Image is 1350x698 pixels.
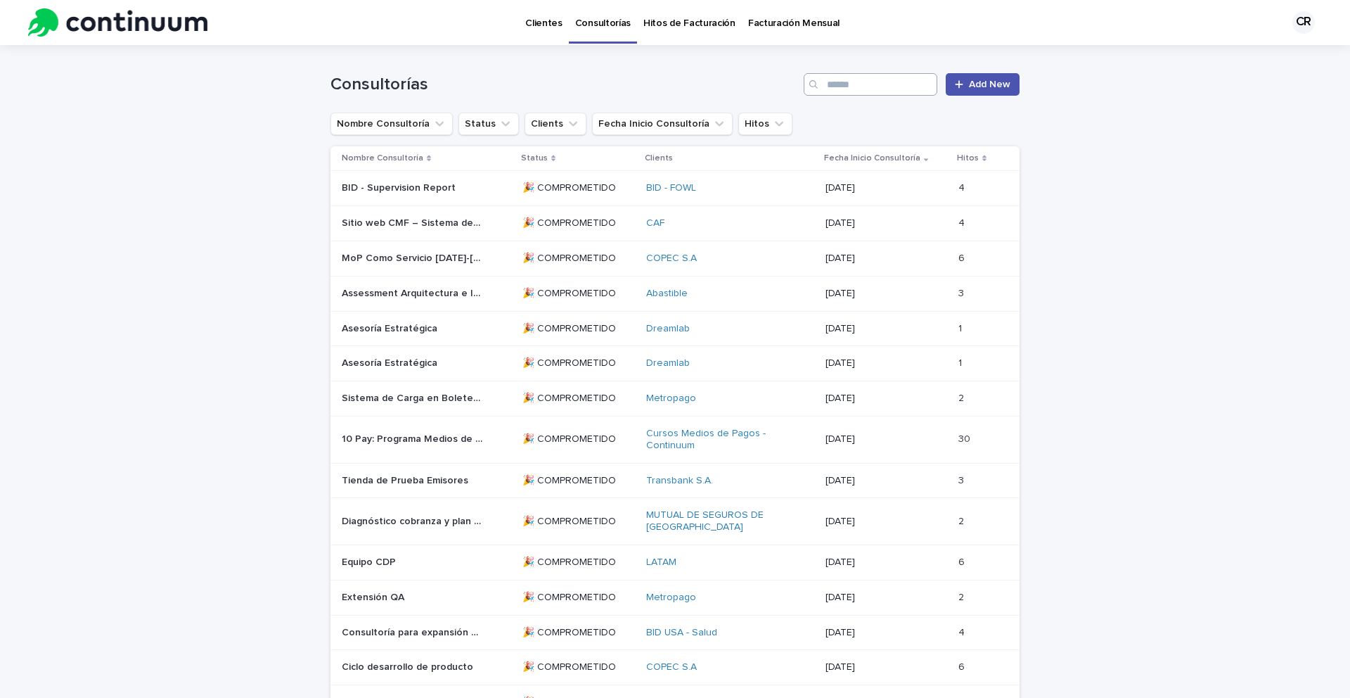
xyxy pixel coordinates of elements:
p: 🎉 COMPROMETIDO [522,516,635,528]
p: 2 [958,390,967,405]
p: [DATE] [825,433,947,445]
a: LATAM [646,557,676,569]
h1: Consultorías [330,75,798,95]
p: 🎉 COMPROMETIDO [522,393,635,405]
button: Clients [525,113,586,135]
p: Asesoría Estratégica [342,355,440,369]
p: 🎉 COMPROMETIDO [522,475,635,487]
p: 🎉 COMPROMETIDO [522,357,635,369]
a: Cursos Medios de Pagos - Continuum [646,428,787,452]
a: Add New [946,73,1020,96]
p: 1 [958,320,965,335]
p: Asesoría Estratégica [342,320,440,335]
tr: Assessment Arquitectura e Infraestructura, y LCSDAssessment Arquitectura e Infraestructura, y LCS... [330,276,1020,311]
button: Hitos [738,113,792,135]
p: 6 [958,250,967,265]
tr: Tienda de Prueba EmisoresTienda de Prueba Emisores 🎉 COMPROMETIDOTransbank S.A. [DATE]33 [330,463,1020,498]
p: [DATE] [825,393,947,405]
p: [DATE] [825,217,947,229]
p: Hitos [957,151,979,166]
p: [DATE] [825,475,947,487]
p: [DATE] [825,253,947,265]
p: 6 [958,554,967,569]
tr: 10 Pay: Programa Medios de Pago [DATE]10 Pay: Programa Medios de Pago [DATE] 🎉 COMPROMETIDOCursos... [330,416,1020,463]
p: 4 [958,624,967,639]
p: Sitio web CMF – Sistema de Finanzas Abiertas [342,215,485,229]
a: Dreamlab [646,357,690,369]
tr: Asesoría EstratégicaAsesoría Estratégica 🎉 COMPROMETIDODreamlab [DATE]11 [330,346,1020,381]
p: [DATE] [825,323,947,335]
p: Ciclo desarrollo de producto [342,659,476,673]
tr: MoP Como Servicio [DATE]-[DATE]MoP Como Servicio [DATE]-[DATE] 🎉 COMPROMETIDOCOPEC S.A [DATE]66 [330,241,1020,276]
p: 🎉 COMPROMETIDO [522,592,635,604]
p: 30 [958,431,973,445]
tr: Extensión QAExtensión QA 🎉 COMPROMETIDOMetropago [DATE]22 [330,580,1020,615]
a: Abastible [646,288,688,300]
tr: BID - Supervision ReportBID - Supervision Report 🎉 COMPROMETIDOBID - FOWL [DATE]44 [330,171,1020,206]
p: 🎉 COMPROMETIDO [522,217,635,229]
img: tu8iVZLBSFSnlyF4Um45 [28,8,207,37]
a: BID USA - Salud [646,627,717,639]
tr: Sistema de Carga en BoleteríaSistema de Carga en Boletería 🎉 COMPROMETIDOMetropago [DATE]22 [330,381,1020,417]
p: 🎉 COMPROMETIDO [522,182,635,194]
p: 1 [958,355,965,369]
p: Nombre Consultoría [342,151,423,166]
p: 6 [958,659,967,673]
p: [DATE] [825,182,947,194]
button: Fecha Inicio Consultoría [592,113,733,135]
p: [DATE] [825,357,947,369]
button: Status [458,113,519,135]
a: Transbank S.A. [646,475,713,487]
span: Add New [969,80,1010,89]
tr: Ciclo desarrollo de productoCiclo desarrollo de producto 🎉 COMPROMETIDOCOPEC S.A [DATE]66 [330,650,1020,685]
p: 3 [958,285,967,300]
a: Metropago [646,592,696,604]
p: Clients [645,151,673,166]
p: 🎉 COMPROMETIDO [522,253,635,265]
a: MUTUAL DE SEGUROS DE [GEOGRAPHIC_DATA] [646,509,787,533]
p: 🎉 COMPROMETIDO [522,433,635,445]
p: 🎉 COMPROMETIDO [522,661,635,673]
a: Dreamlab [646,323,690,335]
p: 4 [958,179,967,194]
p: Diagnóstico cobranza y plan director [342,513,485,528]
a: COPEC S.A [646,661,697,673]
p: 🎉 COMPROMETIDO [522,557,635,569]
p: 4 [958,215,967,229]
a: BID - FOWL [646,182,696,194]
p: [DATE] [825,288,947,300]
p: [DATE] [825,592,947,604]
p: 3 [958,472,967,487]
p: 2 [958,513,967,528]
p: [DATE] [825,661,947,673]
p: MoP Como Servicio [DATE]-[DATE] [342,250,485,265]
a: CAF [646,217,664,229]
input: Search [804,73,937,96]
p: [DATE] [825,557,947,569]
p: Equipo CDP [342,554,399,569]
p: Sistema de Carga en Boletería [342,390,485,405]
tr: Diagnóstico cobranza y plan directorDiagnóstico cobranza y plan director 🎉 COMPROMETIDOMUTUAL DE ... [330,498,1020,545]
p: Status [521,151,548,166]
p: 2 [958,589,967,604]
p: BID - Supervision Report [342,179,458,194]
a: Metropago [646,393,696,405]
a: COPEC S.A [646,253,697,265]
tr: Equipo CDPEquipo CDP 🎉 COMPROMETIDOLATAM [DATE]66 [330,545,1020,580]
p: Consultoría para expansión de funcionalidades de plataforma de telecomités y seguimiento oncológico [342,624,485,639]
p: 🎉 COMPROMETIDO [522,627,635,639]
div: CR [1292,11,1315,34]
p: Fecha Inicio Consultoría [824,151,920,166]
tr: Consultoría para expansión de funcionalidades de plataforma de telecomités y seguimiento oncológi... [330,615,1020,650]
p: 10 Pay: Programa Medios de Pago Sept'25 [342,431,485,445]
p: [DATE] [825,627,947,639]
p: Extensión QA [342,589,407,604]
p: 🎉 COMPROMETIDO [522,288,635,300]
p: Assessment Arquitectura e Infraestructura, y LCSD [342,285,485,300]
p: 🎉 COMPROMETIDO [522,323,635,335]
p: Tienda de Prueba Emisores [342,472,471,487]
button: Nombre Consultoría [330,113,453,135]
tr: Asesoría EstratégicaAsesoría Estratégica 🎉 COMPROMETIDODreamlab [DATE]11 [330,311,1020,346]
tr: Sitio web CMF – Sistema de Finanzas AbiertasSitio web CMF – Sistema de Finanzas Abiertas 🎉 COMPRO... [330,206,1020,241]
